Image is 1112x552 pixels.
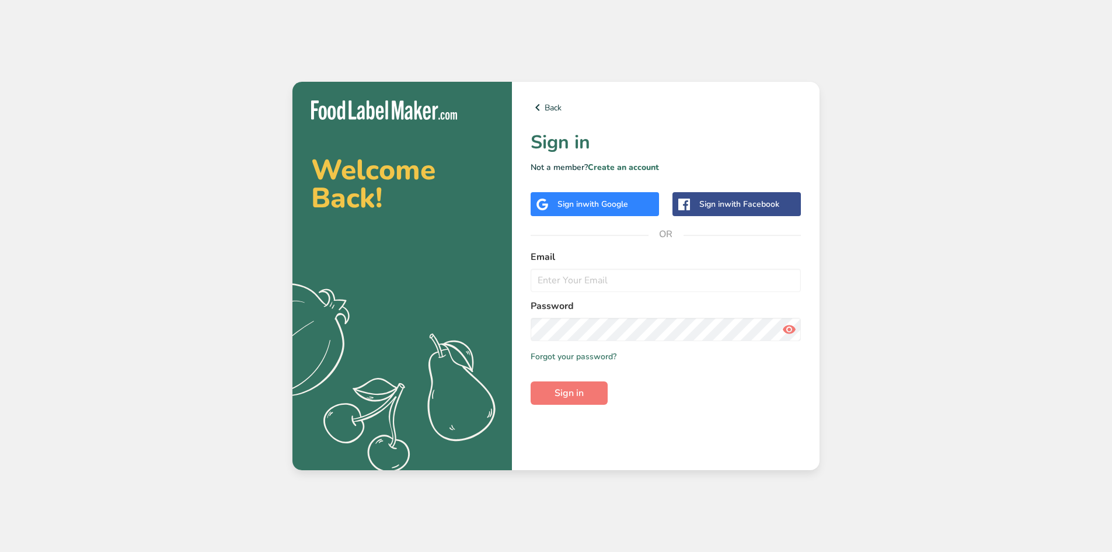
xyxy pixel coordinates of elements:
a: Back [531,100,801,114]
span: with Google [583,199,628,210]
span: OR [649,217,684,252]
a: Forgot your password? [531,350,616,363]
button: Sign in [531,381,608,405]
div: Sign in [699,198,779,210]
span: Sign in [555,386,584,400]
h1: Sign in [531,129,801,157]
label: Email [531,250,801,264]
img: Food Label Maker [311,100,457,120]
h2: Welcome Back! [311,156,493,212]
p: Not a member? [531,161,801,173]
div: Sign in [557,198,628,210]
input: Enter Your Email [531,269,801,292]
span: with Facebook [724,199,779,210]
label: Password [531,299,801,313]
a: Create an account [588,162,659,173]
